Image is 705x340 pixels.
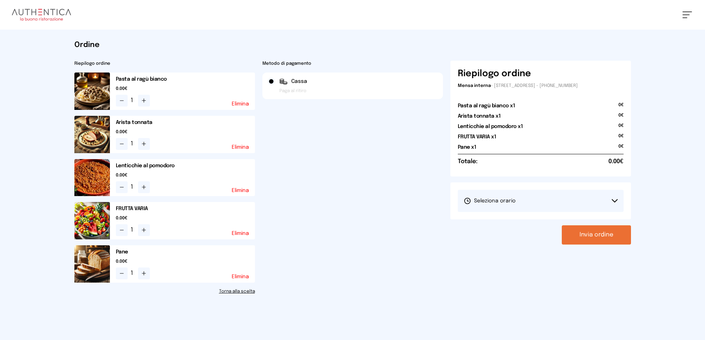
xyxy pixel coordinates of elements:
span: 0€ [618,112,624,123]
span: Seleziona orario [464,197,516,205]
button: Elimina [232,231,249,236]
a: Torna alla scelta [74,289,255,294]
h2: Pane x1 [458,144,476,151]
span: Paga al ritiro [279,88,306,94]
h1: Ordine [74,40,631,50]
span: Cassa [291,78,307,85]
button: Elimina [232,101,249,107]
h2: Lenticchie al pomodoro [116,162,255,169]
p: - [STREET_ADDRESS] - [PHONE_NUMBER] [458,83,624,89]
img: media [74,159,110,196]
h2: Pasta al ragù bianco [116,75,255,83]
h2: Arista tonnata [116,119,255,126]
button: Invia ordine [562,225,631,245]
span: 0.00€ [116,215,255,221]
span: 0.00€ [116,129,255,135]
h6: Riepilogo ordine [458,68,531,80]
h6: Totale: [458,157,477,166]
h2: FRUTTA VARIA [116,205,255,212]
span: 0€ [618,144,624,154]
h2: Metodo di pagamento [262,61,443,67]
span: 0.00€ [116,259,255,265]
img: media [74,73,110,110]
span: 1 [131,226,135,235]
button: Elimina [232,145,249,150]
h2: Pane [116,248,255,256]
h2: Pasta al ragù bianco x1 [458,102,515,110]
span: 1 [131,96,135,105]
span: 0.00€ [116,86,255,92]
button: Elimina [232,188,249,193]
img: media [74,245,110,283]
span: 1 [131,139,135,148]
h2: FRUTTA VARIA x1 [458,133,496,141]
span: Mensa interna [458,84,491,88]
h2: Lenticchie al pomodoro x1 [458,123,523,130]
span: 1 [131,183,135,192]
img: logo.8f33a47.png [12,9,71,21]
img: media [74,116,110,153]
span: 0.00€ [116,172,255,178]
span: 0.00€ [608,157,624,166]
img: media [74,202,110,239]
span: 0€ [618,123,624,133]
h2: Riepilogo ordine [74,61,255,67]
span: 0€ [618,133,624,144]
h2: Arista tonnata x1 [458,112,501,120]
button: Elimina [232,274,249,279]
span: 0€ [618,102,624,112]
span: 1 [131,269,135,278]
button: Seleziona orario [458,190,624,212]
